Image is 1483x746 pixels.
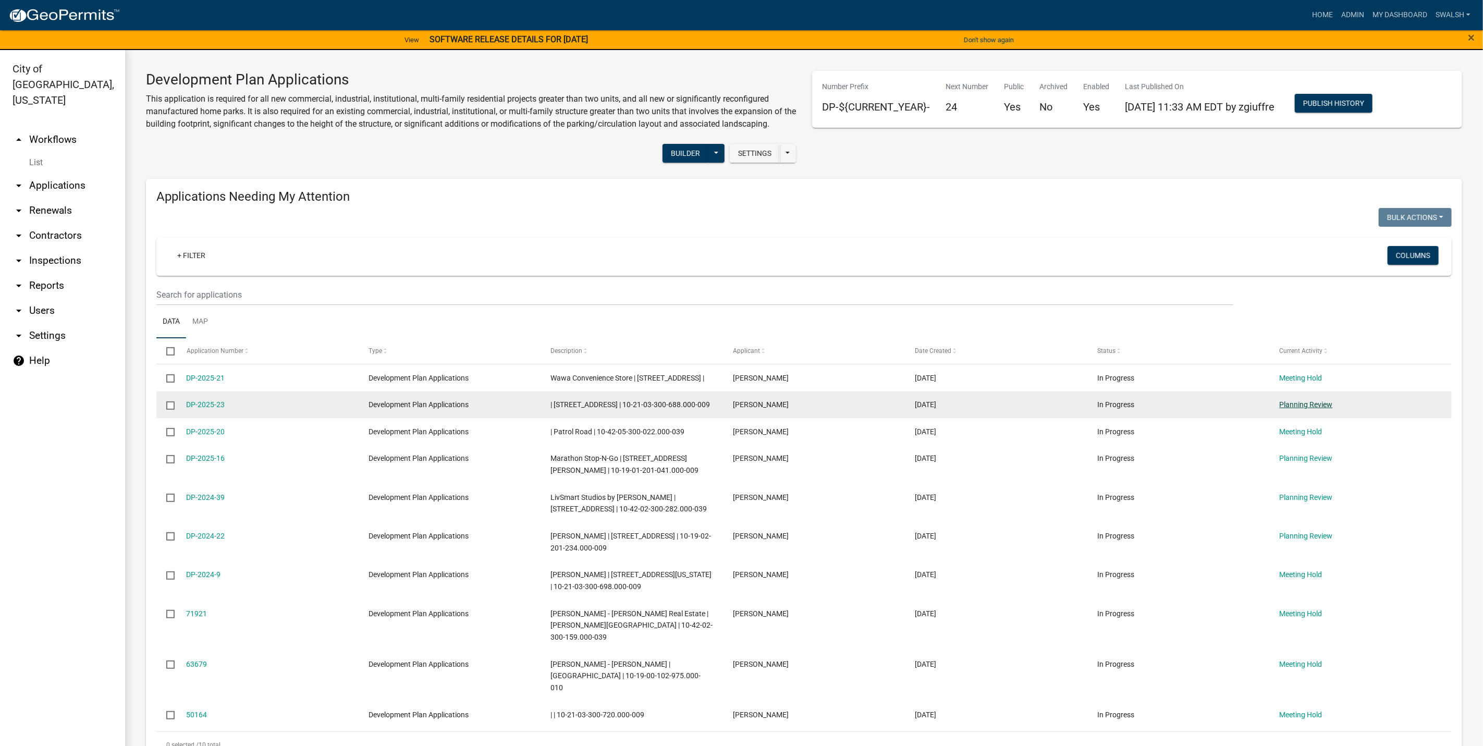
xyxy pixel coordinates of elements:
span: Current Activity [1280,347,1323,354]
span: Jason Copperwaite [733,454,789,462]
span: 10/26/2022 [915,609,937,618]
a: View [400,31,423,48]
span: Savannah Miller [733,427,789,436]
span: 07/01/2022 [915,711,937,719]
p: This application is required for all new commercial, industrial, institutional, multi-family resi... [146,93,796,130]
i: arrow_drop_down [13,204,25,217]
a: Admin [1337,5,1368,25]
span: Status [1097,347,1116,354]
strong: SOFTWARE RELEASE DETAILS FOR [DATE] [430,34,588,44]
span: Description [551,347,583,354]
span: In Progress [1097,711,1134,719]
span: LivSmart Studios by Hilton | 2820 GOTTBRATH PARKWAY | 10-42-02-300-282.000-039 [551,493,707,513]
span: | | 10-21-03-300-720.000-009 [551,711,645,719]
a: Planning Review [1280,454,1333,462]
i: arrow_drop_down [13,229,25,242]
span: | Patrol Road | 10-42-05-300-022.000-039 [551,427,685,436]
datatable-header-cell: Select [156,338,176,363]
span: 11/15/2024 [915,493,937,502]
span: John Campbell [733,660,789,668]
datatable-header-cell: Application Number [176,338,359,363]
span: Lee Mills [733,493,789,502]
datatable-header-cell: Status [1087,338,1270,363]
h5: 24 [946,101,989,113]
span: Larissa Addison | 1400 16th St #300 Oak Brook, IL 60523 | 10-19-02-201-234.000-009 [551,532,712,552]
span: 02/26/2024 [915,570,937,579]
a: DP-2024-9 [187,570,221,579]
a: DP-2025-23 [187,400,225,409]
button: Columns [1388,246,1439,265]
span: | 2123 VETERANS PARKWAY, Jeffersonville, IN 47130 | 10-21-03-300-688.000-009 [551,400,710,409]
span: 06/24/2025 [915,454,937,462]
p: Enabled [1084,81,1110,92]
button: Bulk Actions [1379,208,1452,227]
a: DP-2025-20 [187,427,225,436]
span: 04/10/2024 [915,532,937,540]
span: Development Plan Applications [369,711,469,719]
span: In Progress [1097,400,1134,409]
span: In Progress [1097,570,1134,579]
a: Meeting Hold [1280,609,1322,618]
span: 09/05/2025 [915,400,937,409]
h3: Development Plan Applications [146,71,796,89]
a: Meeting Hold [1280,427,1322,436]
span: Clayton Pace - Denton Floyd Real Estate | HERB LEWIS ROAD | 10-42-02-300-159.000-039 [551,609,713,642]
a: DP-2025-21 [187,374,225,382]
p: Next Number [946,81,989,92]
datatable-header-cell: Current Activity [1269,338,1452,363]
datatable-header-cell: Description [541,338,723,363]
span: Peter Gensic [733,570,789,579]
a: Meeting Hold [1280,570,1322,579]
span: Date Created [915,347,952,354]
span: Development Plan Applications [369,400,469,409]
h5: DP-${CURRENT_YEAR}- [823,101,930,113]
button: Close [1468,31,1475,44]
span: Wawa Convenience Store | 3010 Gottbrath Parkway | [551,374,705,382]
a: DP-2024-22 [187,532,225,540]
span: Development Plan Applications [369,454,469,462]
span: Deb Ashack [733,711,789,719]
span: In Progress [1097,427,1134,436]
a: 63679 [187,660,207,668]
span: Development Plan Applications [369,660,469,668]
span: Application Number [187,347,243,354]
span: Development Plan Applications [369,570,469,579]
a: Planning Review [1280,532,1333,540]
p: Archived [1040,81,1068,92]
span: Landon Thomas [733,532,789,540]
span: Jason Copperwaite [733,400,789,409]
span: In Progress [1097,660,1134,668]
datatable-header-cell: Applicant [723,338,905,363]
a: Planning Review [1280,400,1333,409]
a: 50164 [187,711,207,719]
input: Search for applications [156,284,1233,305]
a: swalsh [1431,5,1475,25]
span: Development Plan Applications [369,532,469,540]
a: 71921 [187,609,207,618]
p: Number Prefix [823,81,930,92]
span: [DATE] 11:33 AM EDT by zgiuffre [1125,101,1275,113]
i: arrow_drop_up [13,133,25,146]
button: Settings [730,144,780,163]
a: Planning Review [1280,493,1333,502]
button: Builder [663,144,708,163]
h5: No [1040,101,1068,113]
span: Development Plan Applications [369,374,469,382]
span: Sajid Chaudhry | 100 Technology Way, Jeffersonville, Indiana | 10-21-03-300-698.000-009 [551,570,712,591]
a: Meeting Hold [1280,374,1322,382]
i: arrow_drop_down [13,254,25,267]
button: Publish History [1295,94,1372,113]
datatable-header-cell: Type [359,338,541,363]
span: In Progress [1097,609,1134,618]
span: In Progress [1097,493,1134,502]
span: In Progress [1097,374,1134,382]
a: + Filter [169,246,214,265]
span: 09/23/2022 [915,660,937,668]
h4: Applications Needing My Attention [156,189,1452,204]
span: In Progress [1097,532,1134,540]
a: DP-2024-39 [187,493,225,502]
span: In Progress [1097,454,1134,462]
datatable-header-cell: Date Created [905,338,1087,363]
span: 09/05/2025 [915,374,937,382]
a: Home [1308,5,1337,25]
